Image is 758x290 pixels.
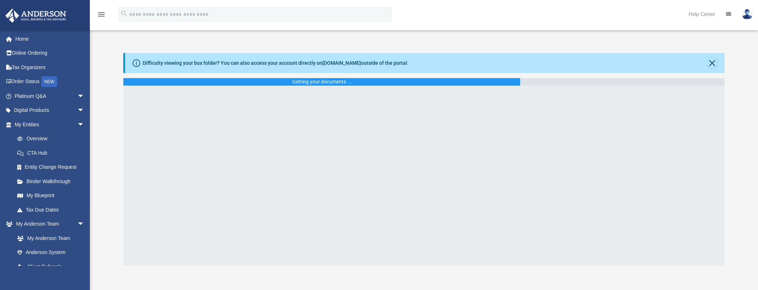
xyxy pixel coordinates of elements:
a: Client Referrals [10,259,92,274]
span: arrow_drop_down [77,89,92,104]
a: Binder Walkthrough [10,174,95,189]
span: arrow_drop_down [77,103,92,118]
div: Getting your documents ... [292,78,352,86]
i: menu [97,10,106,19]
a: menu [97,14,106,19]
a: Overview [10,132,95,146]
img: User Pic [742,9,753,19]
a: My Anderson Team [10,231,88,245]
a: My Blueprint [10,189,92,203]
a: Platinum Q&Aarrow_drop_down [5,89,95,103]
a: Digital Productsarrow_drop_down [5,103,95,118]
a: My Anderson Teamarrow_drop_down [5,217,92,231]
a: Online Ordering [5,46,95,60]
a: Home [5,32,95,46]
a: Tax Organizers [5,60,95,74]
a: Anderson System [10,245,92,260]
a: Entity Change Request [10,160,95,175]
a: [DOMAIN_NAME] [322,60,361,66]
a: Order StatusNEW [5,74,95,89]
div: Difficulty viewing your box folder? You can also access your account directly on outside of the p... [143,59,409,67]
i: search [120,10,128,18]
a: My Entitiesarrow_drop_down [5,117,95,132]
span: arrow_drop_down [77,217,92,232]
div: NEW [41,76,57,87]
a: CTA Hub [10,146,95,160]
button: Close [707,58,717,68]
a: Tax Due Dates [10,203,95,217]
img: Anderson Advisors Platinum Portal [3,9,68,23]
span: arrow_drop_down [77,117,92,132]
